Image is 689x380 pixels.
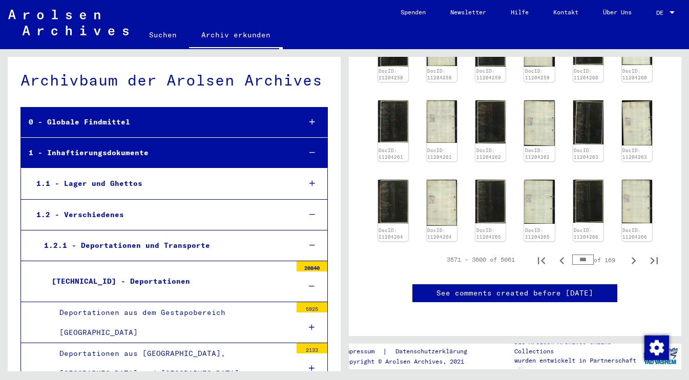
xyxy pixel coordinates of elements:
a: See comments created before [DATE] [436,288,593,299]
a: DocID: 11204263 [622,147,647,160]
a: DocID: 11204264 [427,227,452,240]
button: Next page [623,249,644,270]
div: 1 - Inhaftierungsdokumente [21,143,293,163]
div: 1.2.1 - Deportationen und Transporte [36,236,293,256]
a: DocID: 11204262 [476,147,501,160]
a: DocID: 11204263 [574,147,598,160]
button: Last page [644,249,664,270]
img: 002.jpg [524,100,554,146]
a: DocID: 11204261 [427,147,452,160]
p: Copyright © Arolsen Archives, 2021 [342,357,479,366]
a: DocID: 11204264 [379,227,403,240]
div: Archivbaum der Arolsen Archives [20,69,328,92]
img: 001.jpg [475,180,506,223]
a: DocID: 11204261 [379,147,403,160]
a: DocID: 11204260 [574,68,598,81]
img: 002.jpg [622,180,652,223]
button: First page [531,249,552,270]
a: DocID: 11204265 [525,227,550,240]
div: Deportationen aus dem Gestapobereich [GEOGRAPHIC_DATA] [52,303,291,343]
img: 001.jpg [573,100,603,144]
span: DE [656,9,667,16]
div: 2133 [297,343,327,353]
div: 5925 [297,302,327,312]
div: 1.1 - Lager und Ghettos [29,174,293,194]
img: 001.jpg [378,180,408,223]
div: Zustimmung ändern [644,335,669,360]
img: 001.jpg [573,180,603,223]
img: yv_logo.png [641,343,680,369]
div: [TECHNICAL_ID] - Deportationen [44,271,291,291]
div: | [342,346,479,357]
a: DocID: 11204265 [476,227,501,240]
a: Archiv erkunden [189,23,283,49]
img: 002.jpg [427,100,457,142]
img: 001.jpg [378,100,408,142]
a: DocID: 11204259 [525,68,550,81]
a: Suchen [137,23,189,47]
img: 002.jpg [427,180,457,226]
img: 001.jpg [475,100,506,143]
img: 002.jpg [622,100,652,145]
a: Impressum [342,346,383,357]
div: of 169 [572,255,623,265]
div: 0 - Globale Findmittel [21,112,293,132]
div: 3571 – 3600 of 5061 [447,255,515,264]
div: 20840 [297,261,327,271]
img: 002.jpg [524,180,554,224]
a: DocID: 11204266 [622,227,647,240]
p: wurden entwickelt in Partnerschaft mit [514,356,639,374]
a: DocID: 11204260 [622,68,647,81]
a: DocID: 11204258 [427,68,452,81]
a: Datenschutzerklärung [387,346,479,357]
img: Zustimmung ändern [644,335,669,360]
a: DocID: 11204266 [574,227,598,240]
div: 1.2 - Verschiedenes [29,205,293,225]
a: DocID: 11204262 [525,147,550,160]
img: Arolsen_neg.svg [8,10,129,35]
p: Die Arolsen Archives Online-Collections [514,337,639,356]
a: DocID: 11204259 [476,68,501,81]
a: DocID: 11204258 [379,68,403,81]
button: Previous page [552,249,572,270]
